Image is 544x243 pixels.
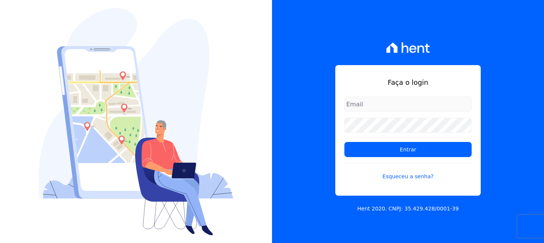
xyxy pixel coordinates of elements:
h1: Faça o login [344,77,472,87]
a: Esqueceu a senha? [344,163,472,181]
img: Login [39,8,233,235]
p: Hent 2020. CNPJ: 35.429.428/0001-39 [357,205,459,213]
input: Entrar [344,142,472,157]
input: Email [344,97,472,112]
